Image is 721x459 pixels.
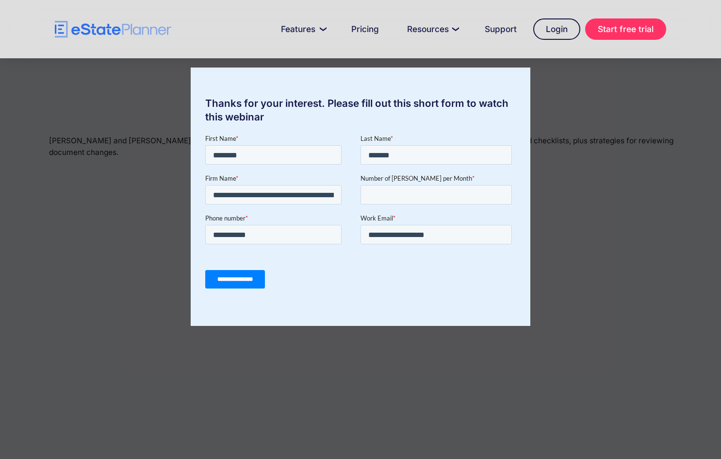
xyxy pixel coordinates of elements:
[533,18,580,40] a: Login
[205,134,516,297] iframe: Form 0
[585,18,666,40] a: Start free trial
[473,19,528,39] a: Support
[55,21,171,38] a: home
[340,19,391,39] a: Pricing
[395,19,468,39] a: Resources
[191,97,530,124] div: Thanks for your interest. Please fill out this short form to watch this webinar
[269,19,335,39] a: Features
